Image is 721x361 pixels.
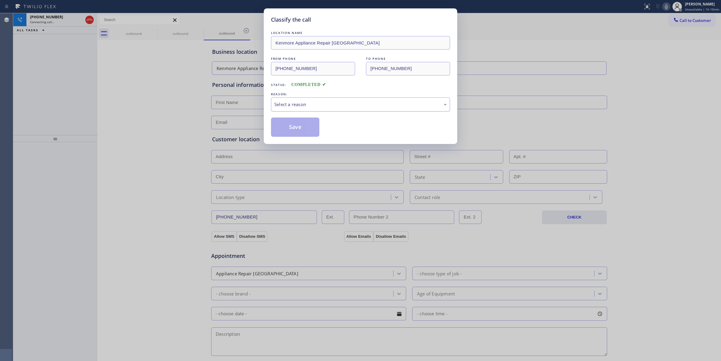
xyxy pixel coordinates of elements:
div: FROM PHONE [271,56,355,62]
span: COMPLETED [291,82,326,87]
input: To phone [366,62,450,75]
div: REASON: [271,91,450,97]
span: Status: [271,83,287,87]
div: LOCATION NAME [271,30,450,36]
input: From phone [271,62,355,75]
button: Save [271,118,319,137]
div: TO PHONE [366,56,450,62]
div: Select a reason [274,101,447,108]
h5: Classify the call [271,16,311,24]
